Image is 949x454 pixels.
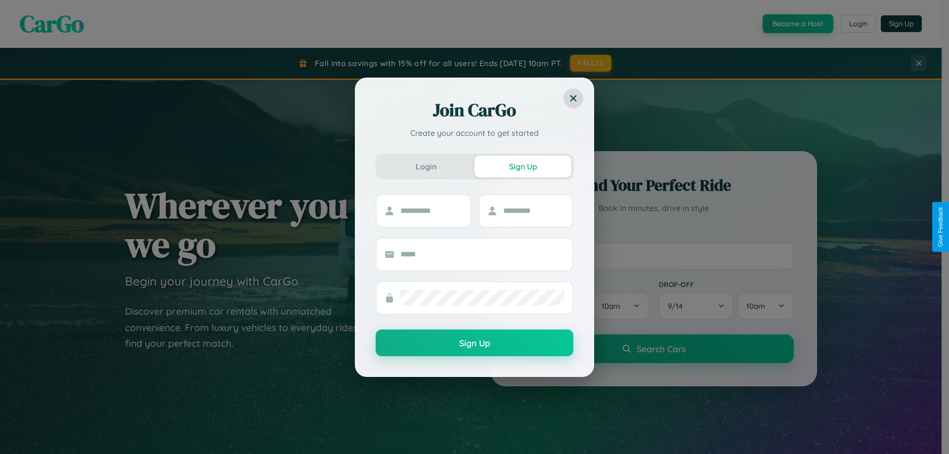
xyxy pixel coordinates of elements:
p: Create your account to get started [376,127,573,139]
button: Sign Up [474,156,571,177]
h2: Join CarGo [376,98,573,122]
button: Sign Up [376,330,573,356]
button: Login [378,156,474,177]
div: Give Feedback [937,207,944,247]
